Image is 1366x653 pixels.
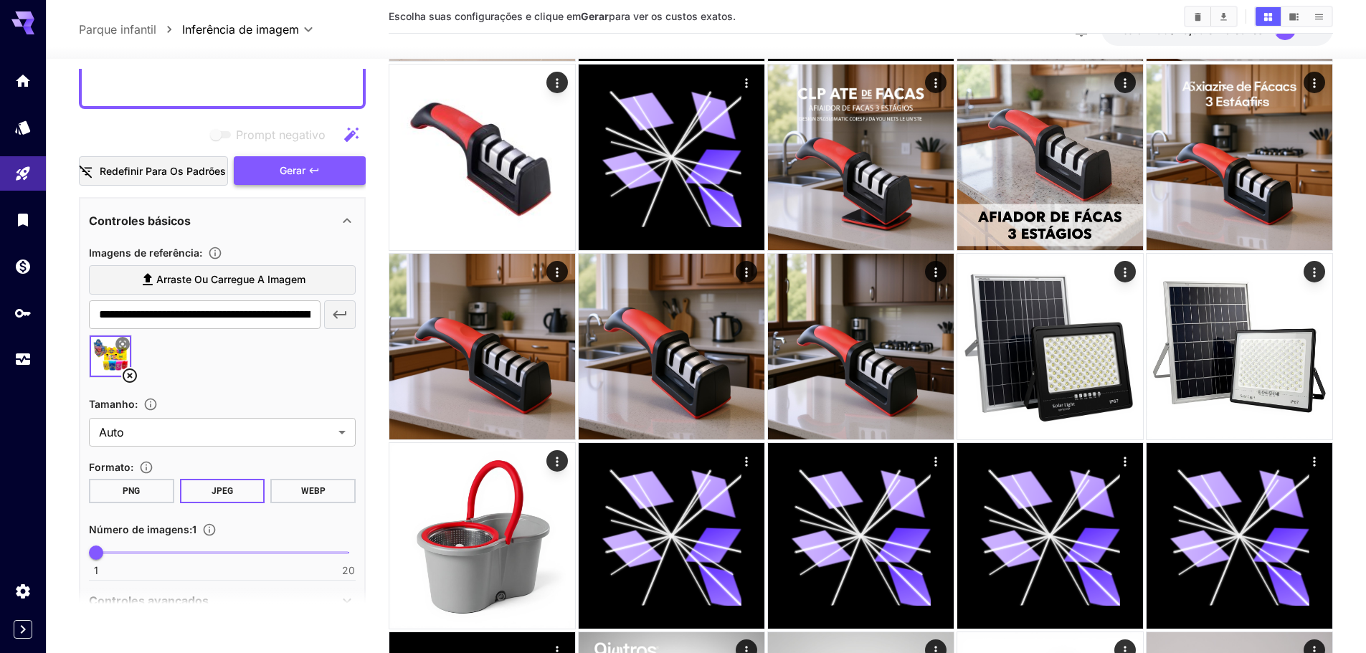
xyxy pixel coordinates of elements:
button: Imagens nítidas [1185,7,1210,26]
font: JPEG [212,486,233,496]
div: Ações [925,261,947,282]
img: 9k= [389,254,575,439]
font: Tamanho [89,398,135,410]
font: Controles básicos [89,214,191,228]
button: Recolher barra lateral [14,620,32,639]
div: Carteira [14,257,32,275]
font: para ver os custos exatos. [609,10,736,22]
div: Mostrar imagens em visualização em gradeMostrar imagens na visualização de vídeoMostrar imagens n... [1254,6,1333,27]
div: Ações [1304,261,1325,282]
font: 20 [342,564,355,576]
div: Ações [736,450,757,472]
div: Chaves de API [14,304,32,322]
img: 2Q== [768,65,954,250]
div: Imagens nítidasBaixar tudo [1184,6,1238,27]
div: Ações [1114,72,1136,93]
font: Arraste ou carregue a imagem [156,273,305,285]
button: Ajuste as dimensões da imagem gerada especificando sua largura e altura em pixels ou selecione en... [138,397,163,411]
div: Ações [1114,261,1136,282]
div: Ações [546,72,568,93]
button: Mostrar imagens na visualização de lista [1306,7,1332,26]
img: 9k= [957,65,1143,250]
font: Gerar [581,10,609,22]
button: Gerar [234,156,366,186]
button: Escolha o formato de arquivo para a imagem de saída. [133,460,159,475]
a: Parque infantil [79,21,156,38]
font: PNG [123,486,140,496]
font: Auto [99,425,124,439]
font: em créditos [1208,24,1263,36]
font: Inferência de imagem [182,22,299,37]
div: Ações [925,72,947,93]
img: 9k= [957,254,1143,439]
div: Modelos [14,118,32,136]
div: Lar [14,72,32,90]
div: Configurações [14,582,32,600]
img: 2Q== [389,65,575,250]
div: Parque infantil [14,165,32,183]
nav: migalha de pão [79,21,182,38]
div: Ações [546,450,568,472]
img: Z [768,254,954,439]
label: Arraste ou carregue a imagem [89,265,356,295]
img: Z [1147,65,1332,250]
button: Mostrar imagens na visualização de vídeo [1281,7,1306,26]
img: 2Q== [579,254,764,439]
img: 2Q== [389,443,575,629]
button: Mostrar imagens em visualização em grade [1256,7,1281,26]
font: : [135,398,138,410]
font: : [199,247,202,259]
div: Ações [1304,450,1325,472]
font: Prompt negativo [236,128,326,142]
div: Ações [736,72,757,93]
font: : [131,461,133,473]
button: WEBP [270,479,356,503]
img: Z [1147,254,1332,439]
font: Restam US$ 16,99 [1116,24,1205,36]
div: Ações [546,261,568,282]
font: Escolha suas configurações e clique em [389,10,581,22]
font: 1 [94,564,98,576]
div: Ações [925,450,947,472]
button: PNG [89,479,174,503]
font: Redefinir para os padrões [100,165,226,177]
font: Número de imagens [89,523,189,535]
button: JPEG [180,479,265,503]
button: Baixar tudo [1211,7,1236,26]
div: Ações [1304,72,1325,93]
div: Ações [1114,450,1136,472]
div: Uso [14,351,32,368]
font: Parque infantil [79,22,156,37]
button: Carregue uma imagem de referência para orientar o resultado. Isso é necessário para conversão de ... [202,246,228,260]
span: Prompts negativos não são compatíveis com o modelo selecionado. [207,126,337,144]
font: : [189,523,192,535]
font: Gerar [280,164,305,176]
button: Especifique quantas imagens gerar em uma única solicitação. Cada geração de imagem será cobrada s... [196,523,222,537]
div: Biblioteca [14,211,32,229]
font: 1 [192,523,196,535]
div: Controles básicos [89,204,356,238]
button: Redefinir para os padrões [79,156,228,186]
div: Ações [736,261,757,282]
font: Imagens de referência [89,247,199,259]
div: Controles avançados [89,583,356,618]
font: Formato [89,461,131,473]
font: WEBP [301,486,326,496]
